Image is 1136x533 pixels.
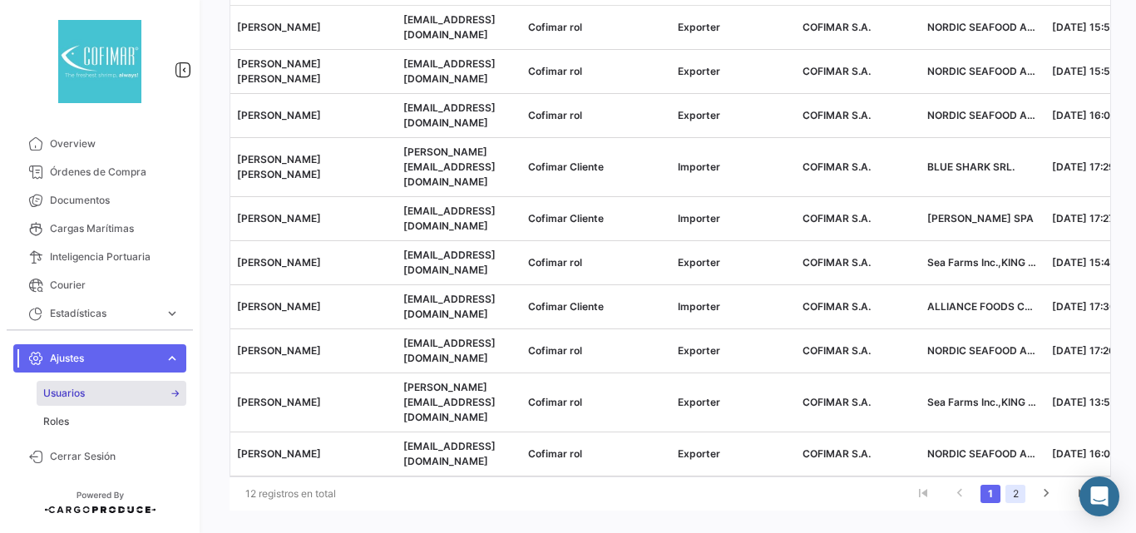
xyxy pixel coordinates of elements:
span: [DATE] 15:54 [1052,65,1117,77]
span: Courier [50,278,180,293]
span: Cofimar rol [528,65,582,77]
span: Cofimar Cliente [528,212,604,225]
p: NORDIC SEAFOOD A/S,EAST FISH PROCESSING LLC,TIANJIN SIYUAN INTERNATIONAL TRADING CO., LTD.,Sea Fa... [927,108,1039,123]
a: Usuarios [37,381,186,406]
a: go to first page [907,485,939,503]
p: [PERSON_NAME] SPA [927,211,1039,226]
span: [PERSON_NAME] [237,396,321,408]
span: Overview [50,136,180,151]
span: [PERSON_NAME] [237,256,321,269]
p: NORDIC SEAFOOD A/S,EAST FISH PROCESSING LLC,TIANJIN SIYUAN INTERNATIONAL TRADING CO., LTD.,Sea Fa... [927,20,1039,35]
span: sfajardoc@cofimar.com.ec [403,440,496,467]
p: ALLIANCE FOODS CO.(LLC) [927,299,1039,314]
a: Cargas Marítimas [13,215,186,243]
a: go to previous page [944,485,975,503]
a: Inteligencia Portuaria [13,243,186,271]
p: COFIMAR S.A. [803,343,914,358]
p: COFIMAR S.A. [803,447,914,461]
a: Overview [13,130,186,158]
span: Exporter [678,344,720,357]
span: [PERSON_NAME] [237,344,321,357]
a: 1 [980,485,1000,503]
a: go to next page [1030,485,1062,503]
span: pwoodb@cofimar.com.ec [403,337,496,364]
span: [DATE] 17:27 [1052,212,1114,225]
span: [PERSON_NAME] [237,109,321,121]
span: Cofimar Cliente [528,160,604,173]
span: [PERSON_NAME] [237,21,321,33]
span: [DATE] 17:30 [1052,300,1116,313]
a: Órdenes de Compra [13,158,186,186]
span: Cofimar rol [528,256,582,269]
span: [PERSON_NAME] [237,212,321,225]
span: alejandro+cofimar@cargoproduce.com [403,381,496,423]
a: 2 [1005,485,1025,503]
span: Cerrar Sesión [50,449,180,464]
span: [DATE] 17:29 [1052,160,1115,173]
span: Usuarios [43,386,85,401]
p: COFIMAR S.A. [803,211,914,226]
span: Documentos [50,193,180,208]
span: Ajustes [50,351,158,366]
a: Documentos [13,186,186,215]
span: [PERSON_NAME] [237,300,321,313]
li: page 2 [1003,480,1028,508]
p: Sea Farms Inc.,KING & PRINCE SEAFOOD CORPORATION,NORDIC SEAFOOD A/S.,BLUE SHARK SRL.,[PERSON_NAME... [927,395,1039,410]
span: fernanda@krismare.com [403,146,496,188]
p: NORDIC SEAFOOD A/S,EAST FISH PROCESSING LLC,COMAVICOLA COMMERCIALE AVICOLA SPA,TIANJIN SIYUAN INT... [927,343,1039,358]
span: Exporter [678,447,720,460]
span: Importer [678,160,720,173]
p: COFIMAR S.A. [803,299,914,314]
span: [DATE] 15:57 [1052,21,1116,33]
span: ssuarezs@cofimar.com.ec [403,249,496,276]
span: Exporter [678,396,720,408]
span: [PERSON_NAME] [PERSON_NAME] [237,153,321,180]
div: Abrir Intercom Messenger [1079,476,1119,516]
p: COFIMAR S.A. [803,395,914,410]
span: Cargas Marítimas [50,221,180,236]
span: Exporter [678,65,720,77]
span: [PERSON_NAME] [237,447,321,460]
span: expand_more [165,351,180,366]
span: Cofimar rol [528,21,582,33]
span: Cofimar rol [528,109,582,121]
span: Cofimar rol [528,344,582,357]
span: Exporter [678,21,720,33]
span: Exporter [678,109,720,121]
span: [PERSON_NAME] [PERSON_NAME] [237,57,321,85]
span: [DATE] 16:07 [1052,447,1116,460]
span: rgarciag@cofimar.com.ec [403,13,496,41]
span: stevenrol103@gmail.com [403,293,496,320]
p: COFIMAR S.A. [803,20,914,35]
span: Exporter [678,256,720,269]
p: COFIMAR S.A. [803,255,914,270]
span: Cofimar Cliente [528,300,604,313]
span: Cofimar rol [528,447,582,460]
a: Courier [13,271,186,299]
span: expand_more [165,306,180,321]
span: Cofimar rol [528,396,582,408]
p: NORDIC SEAFOOD A/S,EAST FISH PROCESSING LLC,TIANJIN SIYUAN INTERNATIONAL TRADING CO., LTD.,NORDIC... [927,447,1039,461]
span: [DATE] 16:02 [1052,109,1116,121]
p: COFIMAR S.A. [803,160,914,175]
p: COFIMAR S.A. [803,108,914,123]
a: Roles [37,409,186,434]
p: NORDIC SEAFOOD A/S,EAST FISH PROCESSING LLC,TIANJIN SIYUAN INTERNATIONAL TRADING CO., LTD.,Sea Fa... [927,64,1039,79]
div: 12 registros en total [230,473,403,515]
span: [DATE] 15:47 [1052,256,1116,269]
p: COFIMAR S.A. [803,64,914,79]
span: [DATE] 13:55 [1052,396,1117,408]
span: Estadísticas [50,306,158,321]
p: Sea Farms Inc.,KING & PRINCE SEAFOOD CORPORATION,NORDIC SEAFOOD A/S.,BLUE SHARK SRL.,KLAAS PUUL B... [927,255,1039,270]
span: Importer [678,212,720,225]
span: Roles [43,414,69,429]
li: page 1 [978,480,1003,508]
span: Importer [678,300,720,313]
span: Órdenes de Compra [50,165,180,180]
span: perezdarwin612@gmail.com [403,205,496,232]
p: BLUE SHARK SRL. [927,160,1039,175]
img: dddaabaa-7948-40ed-83b9-87789787af52.jpeg [58,20,141,103]
a: go to last page [1067,485,1099,503]
span: [DATE] 17:26 [1052,344,1115,357]
span: Inteligencia Portuaria [50,249,180,264]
